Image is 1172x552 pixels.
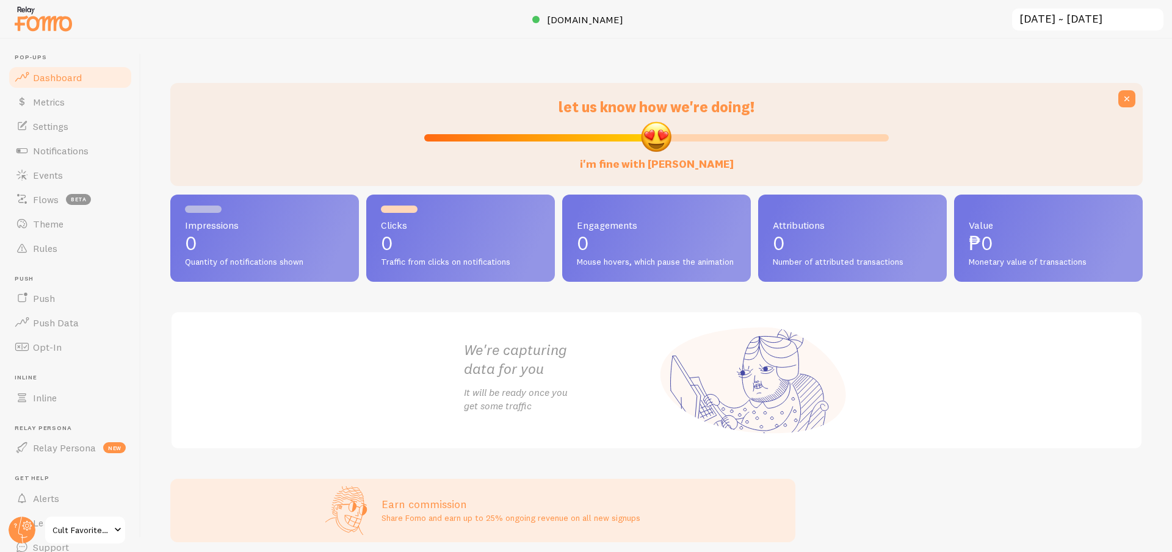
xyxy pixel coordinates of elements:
[44,515,126,545] a: Cult Favorites Unlimited Inc.
[969,231,993,255] span: ₱0
[13,3,74,34] img: fomo-relay-logo-orange.svg
[33,442,96,454] span: Relay Persona
[577,234,736,253] p: 0
[7,90,133,114] a: Metrics
[640,120,673,153] img: emoji.png
[559,98,754,116] span: let us know how we're doing!
[381,234,540,253] p: 0
[7,187,133,212] a: Flows beta
[381,257,540,268] span: Traffic from clicks on notifications
[185,220,344,230] span: Impressions
[185,257,344,268] span: Quantity of notifications shown
[33,517,58,529] span: Learn
[185,234,344,253] p: 0
[381,220,540,230] span: Clicks
[66,194,91,205] span: beta
[7,310,133,335] a: Push Data
[7,163,133,187] a: Events
[15,425,133,432] span: Relay Persona
[33,71,82,84] span: Dashboard
[7,385,133,410] a: Inline
[7,236,133,260] a: Rules
[15,54,133,62] span: Pop-ups
[33,341,62,353] span: Opt-In
[7,486,133,511] a: Alerts
[382,512,640,524] p: Share Fomo and earn up to 25% ongoing revenue on all new signups
[33,292,55,304] span: Push
[33,218,63,230] span: Theme
[7,114,133,138] a: Settings
[33,492,59,504] span: Alerts
[7,212,133,236] a: Theme
[969,220,1128,230] span: Value
[577,220,736,230] span: Engagements
[15,475,133,482] span: Get Help
[7,436,133,460] a: Relay Persona new
[52,523,110,537] span: Cult Favorites Unlimited Inc.
[773,220,932,230] span: Attributions
[577,257,736,268] span: Mouse hovers, which pause the animation
[15,275,133,283] span: Push
[7,138,133,163] a: Notifications
[33,392,57,404] span: Inline
[33,169,63,181] span: Events
[33,317,79,329] span: Push Data
[33,242,57,254] span: Rules
[464,385,657,414] p: It will be ready once you get some traffic
[7,286,133,310] a: Push
[15,374,133,382] span: Inline
[773,257,932,268] span: Number of attributed transactions
[773,234,932,253] p: 0
[33,145,89,157] span: Notifications
[33,120,68,132] span: Settings
[103,442,126,453] span: new
[7,65,133,90] a: Dashboard
[382,497,640,511] h3: Earn commission
[580,145,734,171] label: i'm fine with [PERSON_NAME]
[33,193,59,206] span: Flows
[7,511,133,535] a: Learn
[464,340,657,378] h2: We're capturing data for you
[969,257,1128,268] span: Monetary value of transactions
[7,335,133,359] a: Opt-In
[33,96,65,108] span: Metrics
